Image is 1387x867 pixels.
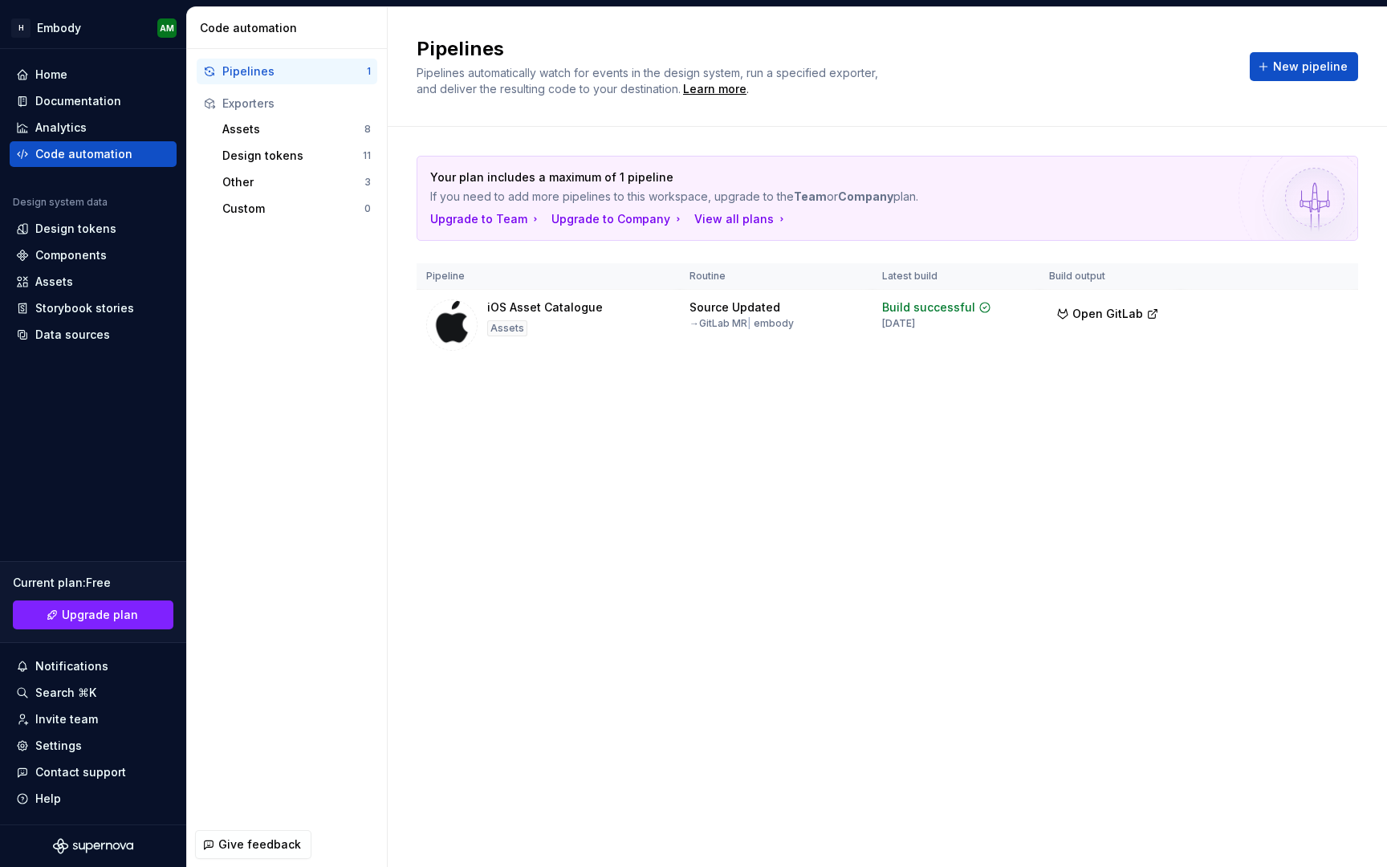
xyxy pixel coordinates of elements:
div: 1 [367,65,371,78]
span: . [681,83,749,96]
a: Open GitLab [1049,309,1166,323]
th: Latest build [872,263,1039,290]
div: Documentation [35,93,121,109]
button: Open GitLab [1049,299,1166,328]
button: HEmbodyAM [3,10,183,45]
a: Settings [10,733,177,759]
div: Source Updated [689,299,780,315]
button: Contact support [10,759,177,785]
div: Custom [222,201,364,217]
div: → GitLab MR embody [689,317,794,330]
div: Design system data [13,196,108,209]
button: Assets8 [216,116,377,142]
button: Upgrade to Team [430,211,542,227]
span: New pipeline [1273,59,1348,75]
div: Settings [35,738,82,754]
div: Design tokens [222,148,363,164]
a: Analytics [10,115,177,140]
div: Assets [487,320,527,336]
h2: Pipelines [417,36,1230,62]
div: AM [160,22,174,35]
button: New pipeline [1250,52,1358,81]
button: Notifications [10,653,177,679]
th: Build output [1039,263,1181,290]
div: Embody [37,20,81,36]
span: Upgrade plan [62,607,138,623]
span: Pipelines automatically watch for events in the design system, run a specified exporter, and deli... [417,66,881,96]
div: Assets [35,274,73,290]
div: Build successful [882,299,975,315]
button: Custom0 [216,196,377,222]
div: Assets [222,121,364,137]
div: H [11,18,31,38]
a: Assets [10,269,177,295]
a: Components [10,242,177,268]
div: Contact support [35,764,126,780]
a: Home [10,62,177,88]
div: Components [35,247,107,263]
a: Documentation [10,88,177,114]
div: Pipelines [222,63,367,79]
strong: Team [794,189,827,203]
div: [DATE] [882,317,915,330]
div: 0 [364,202,371,215]
div: Code automation [35,146,132,162]
a: Storybook stories [10,295,177,321]
span: Open GitLab [1072,306,1143,322]
p: If you need to add more pipelines to this workspace, upgrade to the or plan. [430,189,1232,205]
button: Upgrade to Company [551,211,685,227]
a: Learn more [683,81,746,97]
div: Current plan : Free [13,575,173,591]
a: Data sources [10,322,177,348]
div: Invite team [35,711,98,727]
a: Invite team [10,706,177,732]
button: Pipelines1 [197,59,377,84]
div: Exporters [222,96,371,112]
div: Data sources [35,327,110,343]
th: Routine [680,263,872,290]
button: View all plans [694,211,788,227]
th: Pipeline [417,263,680,290]
div: Analytics [35,120,87,136]
div: Design tokens [35,221,116,237]
a: Upgrade plan [13,600,173,629]
button: Design tokens11 [216,143,377,169]
a: Code automation [10,141,177,167]
div: Notifications [35,658,108,674]
div: Help [35,791,61,807]
button: Help [10,786,177,812]
span: Give feedback [218,836,301,853]
svg: Supernova Logo [53,838,133,854]
div: Storybook stories [35,300,134,316]
p: Your plan includes a maximum of 1 pipeline [430,169,1232,185]
div: Code automation [200,20,380,36]
div: Home [35,67,67,83]
div: Other [222,174,364,190]
div: 11 [363,149,371,162]
div: 3 [364,176,371,189]
button: Other3 [216,169,377,195]
div: iOS Asset Catalogue [487,299,603,315]
span: | [747,317,751,329]
a: Design tokens [10,216,177,242]
strong: Company [838,189,893,203]
button: Search ⌘K [10,680,177,706]
div: Search ⌘K [35,685,96,701]
button: Give feedback [195,830,311,859]
div: 8 [364,123,371,136]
